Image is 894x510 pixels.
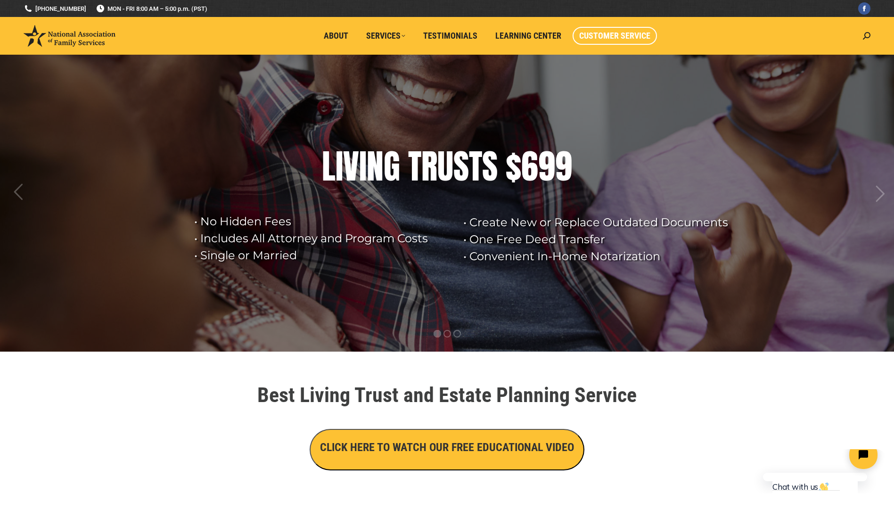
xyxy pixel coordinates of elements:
rs-layer: • No Hidden Fees • Includes All Attorney and Program Costs • Single or Married [194,213,451,264]
a: Learning Center [489,27,568,45]
span: Services [366,31,405,41]
div: 9 [538,148,555,185]
span: Customer Service [579,31,650,41]
div: R [421,148,437,185]
div: V [343,148,359,185]
span: Learning Center [495,31,561,41]
div: S [453,148,469,185]
div: 6 [521,148,538,185]
div: U [437,148,453,185]
div: $ [506,148,521,185]
div: L [322,148,336,185]
span: MON - FRI 8:00 AM – 5:00 p.m. (PST) [96,4,207,13]
div: I [336,148,343,185]
a: CLICK HERE TO WATCH OUR FREE EDUCATIONAL VIDEO [310,443,584,453]
div: S [482,148,498,185]
iframe: Tidio Chat [728,449,890,494]
div: T [408,148,421,185]
span: Testimonials [423,31,477,41]
a: Testimonials [417,27,484,45]
div: 9 [555,148,572,185]
h1: Best Living Trust and Estate Planning Service [183,385,711,405]
a: About [317,27,355,45]
div: N [367,148,384,185]
a: Customer Service [573,27,657,45]
div: T [469,148,482,185]
h3: CLICK HERE TO WATCH OUR FREE EDUCATIONAL VIDEO [320,439,574,455]
div: G [384,148,400,185]
a: Facebook page opens in new window [858,2,870,15]
div: I [359,148,367,185]
span: About [324,31,348,41]
button: CLICK HERE TO WATCH OUR FREE EDUCATIONAL VIDEO [310,429,584,470]
a: [PHONE_NUMBER] [24,4,86,13]
img: National Association of Family Services [24,25,115,47]
rs-layer: • Create New or Replace Outdated Documents • One Free Deed Transfer • Convenient In-Home Notariza... [463,214,737,265]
